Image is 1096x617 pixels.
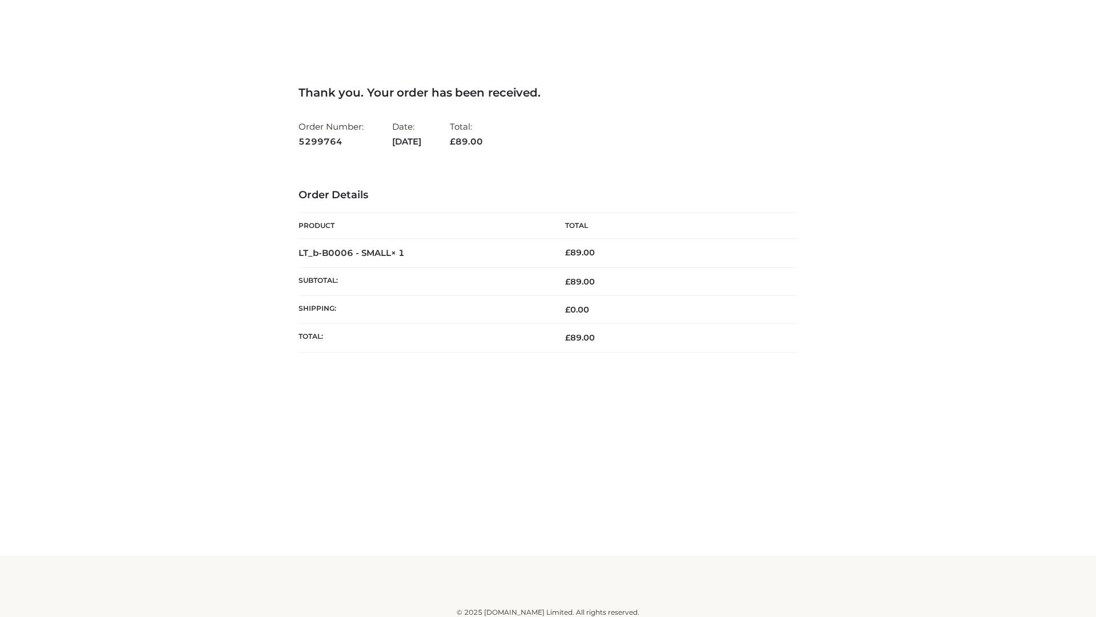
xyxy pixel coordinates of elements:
[299,324,548,352] th: Total:
[299,134,364,149] strong: 5299764
[299,267,548,295] th: Subtotal:
[391,247,405,258] strong: × 1
[299,247,405,258] strong: LT_b-B0006 - SMALL
[299,213,548,239] th: Product
[565,305,570,315] span: £
[565,247,570,258] span: £
[565,332,570,343] span: £
[392,117,421,151] li: Date:
[299,86,797,99] h3: Thank you. Your order has been received.
[565,247,595,258] bdi: 89.00
[450,117,483,151] li: Total:
[450,136,456,147] span: £
[548,213,797,239] th: Total
[299,296,548,324] th: Shipping:
[565,332,595,343] span: 89.00
[392,134,421,149] strong: [DATE]
[450,136,483,147] span: 89.00
[565,277,570,287] span: £
[565,277,595,287] span: 89.00
[565,305,589,315] bdi: 0.00
[299,117,364,151] li: Order Number:
[299,189,797,202] h3: Order Details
